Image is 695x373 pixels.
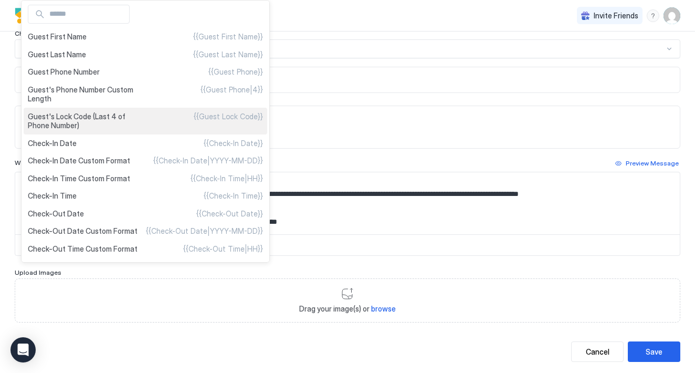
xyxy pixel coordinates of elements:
[28,174,130,183] span: Check-In Time Custom Format
[28,112,145,130] span: Guest's Lock Code (Last 4 of Phone Number)
[193,50,263,59] span: {{Guest Last Name}}
[208,67,263,77] span: {{Guest Phone}}
[45,5,129,23] input: Input Field
[28,226,138,236] span: Check-Out Date Custom Format
[183,244,263,254] span: {{Check-Out Time|HH}}
[28,139,77,148] span: Check-In Date
[28,244,138,254] span: Check-Out Time Custom Format
[28,85,145,103] span: Guest's Phone Number Custom Length
[191,174,263,183] span: {{Check-In Time|HH}}
[204,191,263,201] span: {{Check-In Time}}
[28,209,84,219] span: Check-Out Date
[28,191,77,201] span: Check-In Time
[28,156,130,165] span: Check-In Date Custom Format
[204,139,263,148] span: {{Check-In Date}}
[201,85,263,103] span: {{Guest Phone|4}}
[194,112,263,130] span: {{Guest Lock Code}}
[10,337,36,362] div: Open Intercom Messenger
[146,226,263,236] span: {{Check-Out Date|YYYY-MM-DD}}
[28,32,87,42] span: Guest First Name
[196,209,263,219] span: {{Check-Out Date}}
[153,156,263,165] span: {{Check-In Date|YYYY-MM-DD}}
[28,262,84,271] span: Check-Out Time
[28,67,100,77] span: Guest Phone Number
[193,32,263,42] span: {{Guest First Name}}
[196,262,263,271] span: {{Check-Out Time}}
[28,50,86,59] span: Guest Last Name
